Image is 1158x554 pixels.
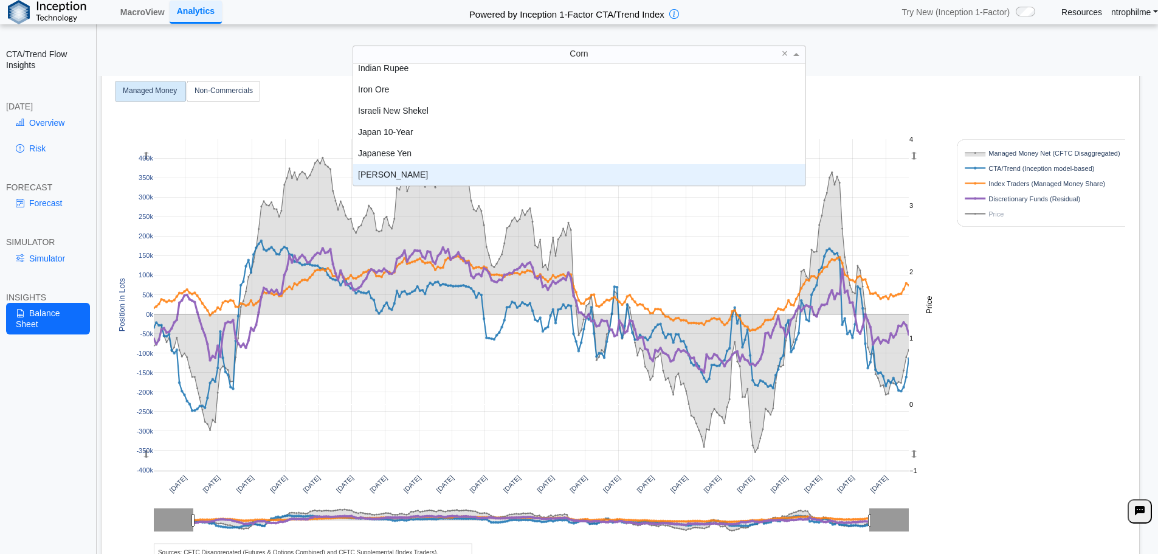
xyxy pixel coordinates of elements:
[353,64,805,185] div: grid
[6,49,90,71] h2: CTA/Trend Flow Insights
[353,122,805,143] div: Japan 10-Year
[782,48,788,59] span: ×
[6,248,90,269] a: Simulator
[353,164,805,185] div: [PERSON_NAME]
[123,86,177,95] text: Managed Money
[353,100,805,122] div: Israeli New Shekel
[6,237,90,248] div: SIMULATOR
[6,101,90,112] div: [DATE]
[115,2,170,23] a: MacroView
[6,193,90,213] a: Forecast
[780,46,790,63] span: Clear value
[170,1,222,23] a: Analytics
[6,113,90,133] a: Overview
[464,4,669,21] h2: Powered by Inception 1-Factor CTA/Trend Index
[570,49,588,58] span: Corn
[353,79,805,100] div: Iron Ore
[1061,7,1102,18] a: Resources
[6,182,90,193] div: FORECAST
[1111,7,1158,18] a: ntrophilme
[195,86,253,95] text: Non-Commercials
[901,7,1010,18] span: Try New (Inception 1-Factor)
[353,143,805,164] div: Japanese Yen
[6,303,90,334] a: Balance Sheet
[6,292,90,303] div: INSIGHTS
[6,138,90,159] a: Risk
[353,58,805,79] div: Indian Rupee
